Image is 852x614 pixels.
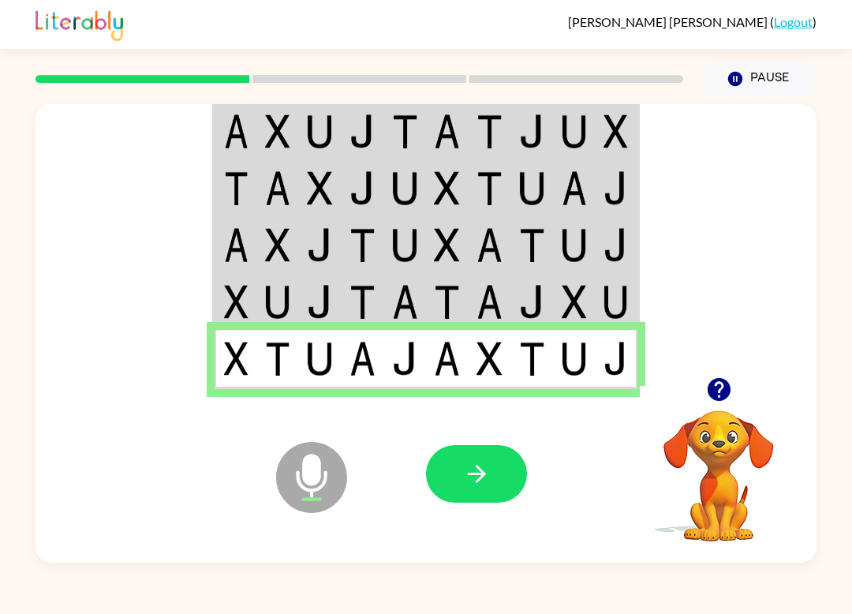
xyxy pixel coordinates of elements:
[224,342,248,376] img: x
[640,386,798,544] video: Your browser must support playing .mp4 files to use Literably. Please try using another browser.
[603,171,628,205] img: j
[265,342,291,376] img: t
[307,285,333,319] img: j
[476,171,503,205] img: t
[392,342,418,376] img: j
[476,114,503,148] img: t
[603,114,628,148] img: x
[562,114,588,148] img: u
[392,228,418,262] img: u
[603,285,628,319] img: u
[349,285,376,319] img: t
[392,285,418,319] img: a
[603,342,628,376] img: j
[265,285,291,319] img: u
[307,171,333,205] img: x
[265,171,291,205] img: a
[519,171,545,205] img: u
[562,342,588,376] img: u
[476,285,503,319] img: a
[35,6,123,41] img: Literably
[519,342,545,376] img: t
[603,228,628,262] img: j
[224,285,248,319] img: x
[702,61,816,97] button: Pause
[519,285,545,319] img: j
[349,228,376,262] img: t
[349,171,376,205] img: j
[307,114,333,148] img: u
[774,14,813,29] a: Logout
[562,285,588,319] img: x
[349,342,376,376] img: a
[476,228,503,262] img: a
[562,228,588,262] img: u
[224,114,248,148] img: a
[562,171,588,205] img: a
[265,114,291,148] img: x
[519,228,545,262] img: t
[349,114,376,148] img: j
[434,342,460,376] img: a
[568,14,816,29] div: ( )
[265,228,291,262] img: x
[392,171,418,205] img: u
[224,171,248,205] img: t
[307,342,333,376] img: u
[568,14,770,29] span: [PERSON_NAME] [PERSON_NAME]
[224,228,248,262] img: a
[392,114,418,148] img: t
[307,228,333,262] img: j
[434,114,460,148] img: a
[434,228,460,262] img: x
[476,342,503,376] img: x
[434,285,460,319] img: t
[519,114,545,148] img: j
[434,171,460,205] img: x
